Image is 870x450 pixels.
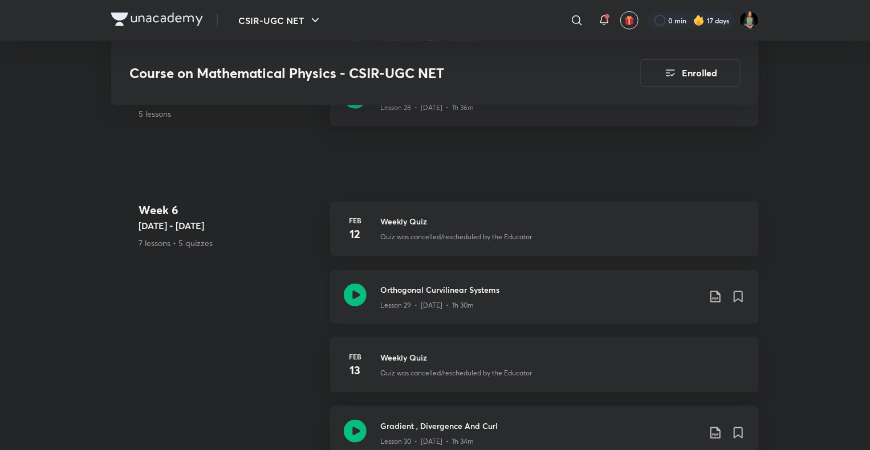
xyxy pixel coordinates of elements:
button: Enrolled [640,59,741,87]
h4: 13 [344,362,367,379]
h3: Orthogonal Curvilinear Systems [380,284,700,296]
h4: Week 6 [139,202,321,219]
a: Feb13Weekly QuizQuiz was cancelled/rescheduled by the Educator [330,338,759,406]
a: Orthogonal Curvilinear SystemsLesson 29 • [DATE] • 1h 30m [330,270,759,338]
a: Company Logo [111,13,203,29]
a: Feb12Weekly QuizQuiz was cancelled/rescheduled by the Educator [330,202,759,270]
p: Quiz was cancelled/rescheduled by the Educator [380,232,532,242]
p: Lesson 28 • [DATE] • 1h 36m [380,103,474,113]
p: 5 lessons [139,108,321,120]
img: Vamakshi Sharma [739,11,759,30]
img: Company Logo [111,13,203,26]
a: Fourier TransformLesson 28 • [DATE] • 1h 36m [330,72,759,140]
h5: [DATE] - [DATE] [139,219,321,232]
img: avatar [624,15,635,26]
button: avatar [620,11,639,30]
h4: 12 [344,226,367,243]
h3: Course on Mathematical Physics - CSIR-UGC NET [129,65,576,81]
img: streak [693,15,705,26]
button: CSIR-UGC NET [231,9,329,32]
h3: Weekly Quiz [380,215,745,227]
p: Lesson 30 • [DATE] • 1h 34m [380,436,474,447]
h3: Gradient , Divergence And Curl [380,420,700,432]
p: Lesson 29 • [DATE] • 1h 30m [380,300,474,310]
p: Quiz was cancelled/rescheduled by the Educator [380,368,532,378]
h6: Feb [344,215,367,226]
h3: Weekly Quiz [380,351,745,363]
p: 7 lessons • 5 quizzes [139,237,321,249]
h6: Feb [344,351,367,362]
